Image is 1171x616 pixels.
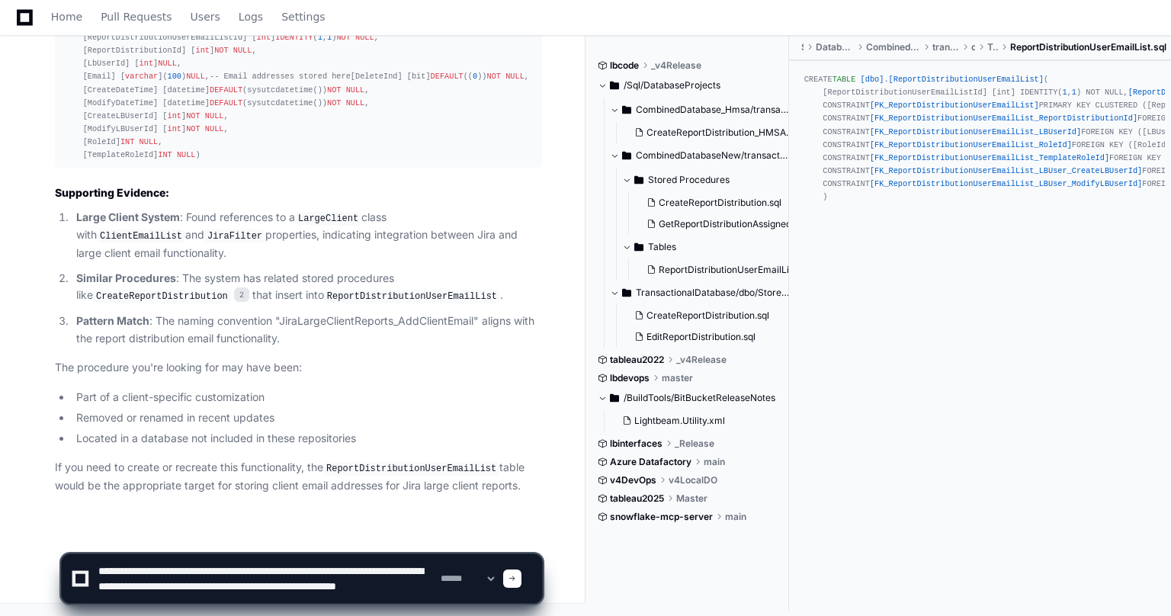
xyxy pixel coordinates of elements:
button: Tables [622,235,802,259]
span: -- Email addresses stored here [210,72,351,81]
span: 1 [318,33,322,42]
button: GetReportDistributionAssignedUserEmailList.sql [640,213,805,235]
span: master [662,372,693,384]
span: int [140,59,153,68]
button: CreateReportDistribution.sql [628,305,781,326]
span: [ReportDistributionUserEmailList] [889,75,1044,84]
span: Tables [648,241,676,253]
span: Azure Datafactory [610,456,691,468]
span: DatabaseProjects [816,41,855,53]
li: Removed or renamed in recent updates [72,409,542,427]
span: _Release [675,438,714,450]
span: NULL [177,150,196,159]
button: TransactionalDatabase/dbo/Stored Procedures [610,281,790,305]
span: 2 [234,287,249,303]
code: ReportDistributionUserEmailList [323,462,499,476]
span: NOT NULL [186,124,223,133]
span: EditReportDistribution.sql [646,331,756,343]
svg: Directory [610,76,619,95]
span: [FK_ReportDistributionUserEmailList_RoleId] [870,140,1072,149]
span: NOT NULL [487,72,525,81]
span: tableau2025 [610,492,664,505]
div: CREATE . ( [ReportDistributionUserEmailListId] [int] IDENTITY( , ) NOT NULL, NOT NULL, NULL, ( ) ... [804,73,1156,204]
span: dbo [971,41,975,53]
span: [FK_ReportDistributionUserEmailList_LBUserId] [870,127,1081,136]
strong: Large Client System [76,210,180,223]
button: CombinedDatabaseNew/transactional/dbo [610,143,790,168]
p: : Found references to a class with and properties, indicating integration between Jira and large ... [76,209,542,262]
span: Tables [987,41,998,53]
span: 0 [473,72,477,81]
span: int [257,33,271,42]
li: Part of a client-specific customization [72,389,542,406]
span: int [168,124,181,133]
button: /BuildTools/BitBucketReleaseNotes [598,386,778,410]
svg: Directory [634,238,643,256]
span: main [704,456,725,468]
div: [dbo].[ReportDistributionUserEmailList]( [ReportDistributionUserEmailListId] [ ] ( , ) , [ReportD... [64,18,533,162]
p: : The naming convention "JiraLargeClientReports_AddClientEmail" aligns with the report distributi... [76,313,542,348]
span: [dbo] [861,75,884,84]
span: 100 [168,72,181,81]
code: ClientEmailList [97,229,185,243]
span: [FK_ReportDistributionUserEmailList_LBUser_ModifyLBUserId] [870,179,1142,188]
span: Settings [281,12,325,21]
li: Located in a database not included in these repositories [72,430,542,448]
span: Logs [239,12,263,21]
code: JiraFilter [204,229,265,243]
span: Users [191,12,220,21]
span: IDENTITY [275,33,313,42]
button: ReportDistributionUserEmailList.sql [640,259,805,281]
button: EditReportDistribution.sql [628,326,781,348]
strong: Similar Procedures [76,271,176,284]
span: 1 [1072,88,1076,97]
span: lbinterfaces [610,438,662,450]
span: 1 [1063,88,1067,97]
span: int [196,46,210,55]
span: NOT NULL [214,46,252,55]
span: TABLE [833,75,856,84]
span: v4DevOps [610,474,656,486]
span: NULL [186,72,205,81]
span: _v4Release [676,354,727,366]
span: [FK_ReportDistributionUserEmailList_ReportDistributionId] [870,114,1137,123]
span: GetReportDistributionAssignedUserEmailList.sql [659,218,865,230]
span: /BuildTools/BitBucketReleaseNotes [624,392,775,404]
span: [FK_ReportDistributionUserEmailList_TemplateRoleId] [870,152,1109,162]
span: INT [120,137,134,146]
span: CombinedDatabaseNew/transactional/dbo [636,149,790,162]
span: transactional [932,41,959,53]
code: CreateReportDistribution [93,290,231,303]
button: CombinedDatabase_Hmsa/transactional/dbo/Stored Procedures [610,98,790,122]
span: DEFAULT [210,85,242,95]
svg: Directory [622,101,631,119]
span: snowflake-mcp-server [610,511,713,523]
span: DEFAULT [431,72,464,81]
span: _v4Release [651,59,701,72]
span: main [725,511,746,523]
strong: Supporting Evidence: [55,186,169,199]
span: lbcode [610,59,639,72]
span: Home [51,12,82,21]
span: ReportDistributionUserEmailList.sql [659,264,811,276]
span: Sql [801,41,804,53]
button: CreateReportDistribution.sql [640,192,805,213]
span: CombinedDatabase_Hmsa/transactional/dbo/Stored Procedures [636,104,790,116]
span: /Sql/DatabaseProjects [624,79,720,91]
span: lbdevops [610,372,650,384]
span: CreateReportDistribution_HMSA.sql [646,127,800,139]
p: : The system has related stored procedures like that insert into . [76,270,542,305]
span: Master [676,492,707,505]
strong: Pattern Match [76,314,149,327]
code: ReportDistributionUserEmailList [324,290,500,303]
span: CreateReportDistribution.sql [659,197,781,209]
span: CombinedDatabaseNew [866,41,920,53]
button: /Sql/DatabaseProjects [598,73,778,98]
span: NOT NULL [327,98,364,107]
svg: Directory [622,284,631,302]
p: If you need to create or recreate this functionality, the table would be the appropriate target f... [55,459,542,494]
span: [FK_ReportDistributionUserEmailList_LBUser_CreateLBUserId] [870,165,1142,175]
svg: Directory [622,146,631,165]
span: DEFAULT [210,98,242,107]
span: NOT NULL [327,85,364,95]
